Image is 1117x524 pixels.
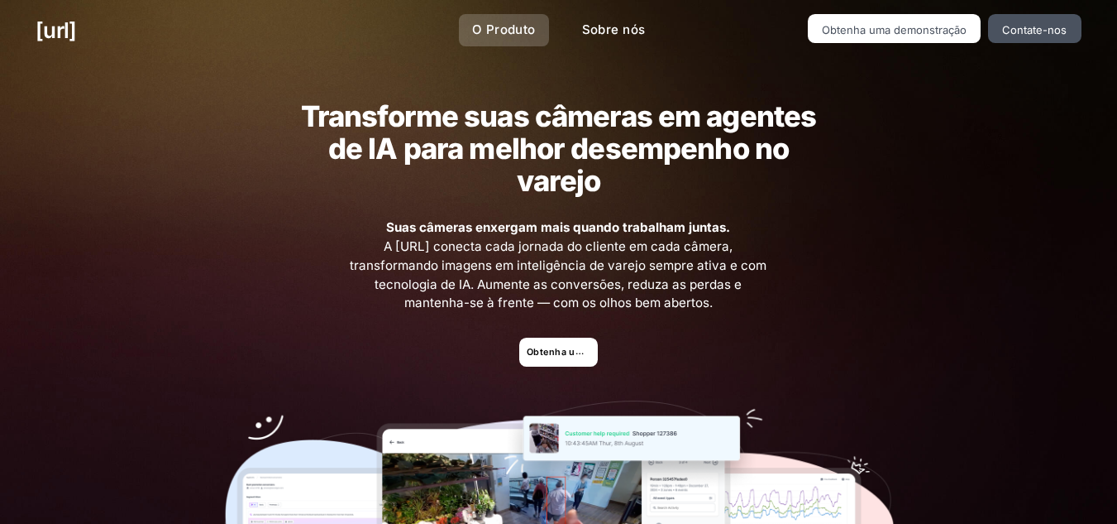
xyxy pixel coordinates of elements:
[569,14,659,46] a: Sobre nós
[1002,23,1067,36] font: Contate-nos
[301,99,817,198] font: Transforme suas câmeras em agentes de IA para melhor desempenho no varejo
[36,14,76,46] a: [URL]
[527,346,659,357] font: Obtenha uma demonstração
[822,23,967,36] font: Obtenha uma demonstração
[386,219,730,235] font: Suas câmeras enxergam mais quando trabalham juntas.
[582,22,646,37] font: Sobre nós
[350,238,766,310] font: A [URL] conecta cada jornada do cliente em cada câmera, transformando imagens em inteligência de ...
[459,14,549,46] a: O Produto
[988,14,1081,43] a: Contate-nos
[36,17,76,43] font: [URL]
[808,14,981,43] a: Obtenha uma demonstração
[519,338,598,367] a: Obtenha uma demonstração
[472,22,536,37] font: O Produto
